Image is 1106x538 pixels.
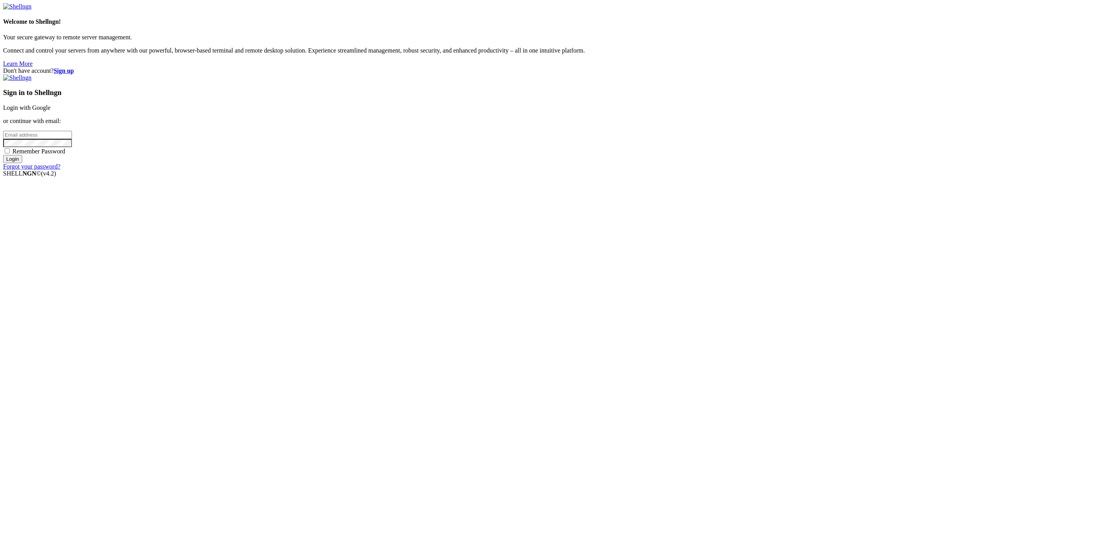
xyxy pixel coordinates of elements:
[3,18,1103,25] h4: Welcome to Shellngn!
[3,34,1103,41] p: Your secure gateway to remote server management.
[3,170,56,177] span: SHELL ©
[3,60,33,67] a: Learn More
[23,170,37,177] b: NGN
[3,155,22,163] input: Login
[12,148,65,155] span: Remember Password
[3,131,72,139] input: Email address
[3,3,31,10] img: Shellngn
[3,118,1103,125] p: or continue with email:
[3,47,1103,54] p: Connect and control your servers from anywhere with our powerful, browser-based terminal and remo...
[3,67,1103,74] div: Don't have account?
[3,104,51,111] a: Login with Google
[3,88,1103,97] h3: Sign in to Shellngn
[3,74,31,81] img: Shellngn
[3,163,60,170] a: Forgot your password?
[5,148,10,153] input: Remember Password
[54,67,74,74] a: Sign up
[41,170,56,177] span: 4.2.0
